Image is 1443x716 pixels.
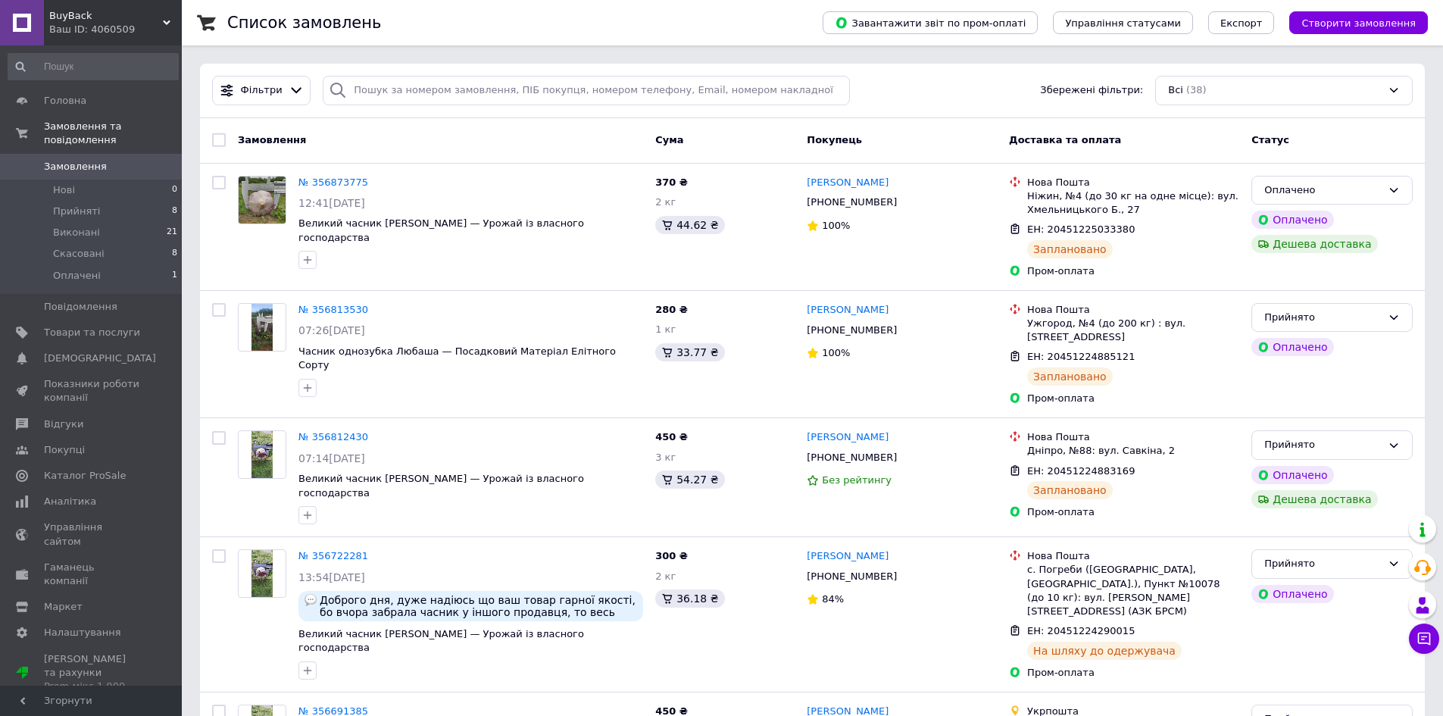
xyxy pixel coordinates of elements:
span: 1 кг [655,324,676,335]
div: Оплачено [1251,585,1333,603]
div: Нова Пошта [1027,303,1239,317]
div: Нова Пошта [1027,430,1239,444]
div: Пром-оплата [1027,392,1239,405]
span: Завантажити звіт по пром-оплаті [835,16,1026,30]
span: BuyBack [49,9,163,23]
span: Збережені фільтри: [1040,83,1143,98]
span: 8 [172,205,177,218]
div: Нова Пошта [1027,176,1239,189]
div: Дешева доставка [1251,490,1377,508]
button: Чат з покупцем [1409,624,1439,654]
div: 54.27 ₴ [655,471,724,489]
a: Часник однозубка Любаша — Посадковий Матеріал Елітного Сорту [298,345,616,371]
span: Нові [53,183,75,197]
div: Оплачено [1251,211,1333,229]
div: 33.77 ₴ [655,343,724,361]
span: Замовлення [238,134,306,145]
div: с. Погреби ([GEOGRAPHIC_DATA], [GEOGRAPHIC_DATA].), Пункт №10078 (до 10 кг): вул. [PERSON_NAME][S... [1027,563,1239,618]
div: Нова Пошта [1027,549,1239,563]
div: Дніпро, №88: вул. Савкіна, 2 [1027,444,1239,458]
div: Дешева доставка [1251,235,1377,253]
span: 21 [167,226,177,239]
div: Заплановано [1027,481,1113,499]
a: Фото товару [238,303,286,352]
span: 07:14[DATE] [298,452,365,464]
a: [PERSON_NAME] [807,176,889,190]
span: Замовлення та повідомлення [44,120,182,147]
a: Великий часник [PERSON_NAME] — Урожай із власного господарства [298,473,584,499]
span: Створити замовлення [1301,17,1416,29]
span: 8 [172,247,177,261]
div: Заплановано [1027,240,1113,258]
div: Прийнято [1264,556,1382,572]
span: Аналітика [44,495,96,508]
img: Фото товару [251,431,273,478]
div: Ваш ID: 4060509 [49,23,182,36]
a: Фото товару [238,176,286,224]
span: Налаштування [44,626,121,639]
span: Доставка та оплата [1009,134,1121,145]
a: Фото товару [238,549,286,598]
div: Оплачено [1251,466,1333,484]
div: Заплановано [1027,367,1113,386]
a: Великий часник [PERSON_NAME] — Урожай із власного господарства [298,628,584,654]
div: Prom мікс 1 000 [44,680,140,693]
h1: Список замовлень [227,14,381,32]
a: Великий часник [PERSON_NAME] — Урожай із власного господарства [298,217,584,243]
div: Пром-оплата [1027,505,1239,519]
span: Замовлення [44,160,107,174]
div: [PHONE_NUMBER] [804,192,900,212]
span: 300 ₴ [655,550,688,561]
span: ЕН: 20451224883169 [1027,465,1135,477]
a: Створити замовлення [1274,17,1428,28]
span: 84% [822,593,844,605]
span: Каталог ProSale [44,469,126,483]
div: [PHONE_NUMBER] [804,320,900,340]
button: Управління статусами [1053,11,1193,34]
span: ЕН: 20451225033380 [1027,224,1135,235]
button: Створити замовлення [1289,11,1428,34]
span: Покупці [44,443,85,457]
span: Оплачені [53,269,101,283]
span: Cума [655,134,683,145]
div: Прийнято [1264,310,1382,326]
input: Пошук [8,53,179,80]
span: 3 кг [655,452,676,463]
span: Скасовані [53,247,105,261]
div: Оплачено [1264,183,1382,199]
span: 2 кг [655,196,676,208]
span: Гаманець компанії [44,561,140,588]
div: Пром-оплата [1027,666,1239,680]
img: Фото товару [251,304,273,351]
span: Без рейтингу [822,474,892,486]
div: [PHONE_NUMBER] [804,567,900,586]
div: 44.62 ₴ [655,216,724,234]
a: [PERSON_NAME] [807,549,889,564]
img: :speech_balloon: [305,594,317,606]
span: Всі [1168,83,1183,98]
div: 36.18 ₴ [655,589,724,608]
span: (38) [1186,84,1207,95]
span: 2 кг [655,571,676,582]
span: 100% [822,347,850,358]
div: Оплачено [1251,338,1333,356]
span: 370 ₴ [655,177,688,188]
span: Показники роботи компанії [44,377,140,405]
span: [PERSON_NAME] та рахунки [44,652,140,694]
span: 100% [822,220,850,231]
a: [PERSON_NAME] [807,303,889,317]
span: Виконані [53,226,100,239]
span: Товари та послуги [44,326,140,339]
span: 0 [172,183,177,197]
span: Доброго дня, дуже надіюсь що ваш товар гарної якості, бо вчора забрала часник у іншого продавця, ... [320,594,637,618]
span: Статус [1251,134,1289,145]
span: 12:41[DATE] [298,197,365,209]
span: Повідомлення [44,300,117,314]
img: Фото товару [251,550,273,597]
span: Експорт [1220,17,1263,29]
div: Ніжин, №4 (до 30 кг на одне місце): вул. Хмельницького Б., 27 [1027,189,1239,217]
a: № 356813530 [298,304,368,315]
